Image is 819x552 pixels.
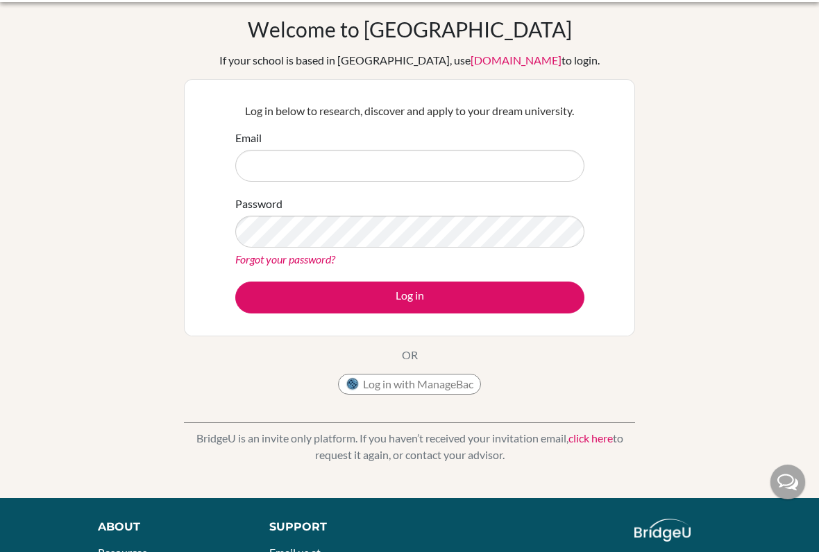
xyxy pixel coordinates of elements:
button: Log in [235,282,584,313]
a: click here [568,431,613,445]
div: If your school is based in [GEOGRAPHIC_DATA], use to login. [219,52,600,69]
div: Support [269,519,396,535]
a: [DOMAIN_NAME] [471,53,562,67]
p: BridgeU is an invite only platform. If you haven’t received your invitation email, to request it ... [184,430,635,463]
button: Log in with ManageBac [338,374,481,395]
div: About [98,519,238,535]
p: OR [402,347,418,363]
p: Log in below to research, discover and apply to your dream university. [235,103,584,119]
h1: Welcome to [GEOGRAPHIC_DATA] [248,17,572,42]
label: Password [235,196,282,212]
img: logo_white@2x-f4f0deed5e89b7ecb1c2cc34c3e3d731f90f0f143d5ea2071677605dd97b5244.png [634,519,691,542]
label: Email [235,130,262,146]
a: Forgot your password? [235,252,335,266]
